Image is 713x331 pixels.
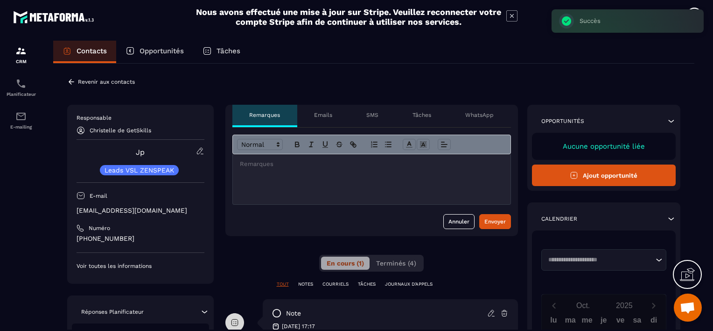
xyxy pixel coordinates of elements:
p: Responsable [77,114,204,122]
p: E-mail [90,192,107,200]
p: Tâches [217,47,240,55]
p: Tâches [412,111,431,119]
button: Envoyer [479,214,511,229]
p: NOTES [298,281,313,288]
img: email [15,111,27,122]
p: Numéro [89,224,110,232]
p: TOUT [277,281,289,288]
p: Opportunités [541,117,584,125]
p: Opportunités [140,47,184,55]
p: Calendrier [541,215,577,223]
span: En cours (1) [327,259,364,267]
a: Contacts [53,41,116,63]
p: [PHONE_NUMBER] [77,234,204,243]
p: Planificateur [2,92,40,97]
div: Envoyer [484,217,506,226]
p: [DATE] 17:17 [282,323,315,330]
a: Opportunités [116,41,193,63]
div: Search for option [541,249,667,271]
button: En cours (1) [321,257,370,270]
p: Aucune opportunité liée [541,142,667,151]
button: Ajout opportunité [532,165,676,186]
p: Christelle de GetSkills [90,127,151,134]
p: WhatsApp [465,111,494,119]
p: Réponses Planificateur [81,308,144,316]
h2: Nous avons effectué une mise à jour sur Stripe. Veuillez reconnecter votre compte Stripe afin de ... [196,7,502,27]
button: Annuler [443,214,475,229]
a: emailemailE-mailing [2,104,40,137]
p: JOURNAUX D'APPELS [385,281,433,288]
input: Search for option [545,255,654,265]
p: E-mailing [2,124,40,130]
a: schedulerschedulerPlanificateur [2,71,40,104]
p: Voir toutes les informations [77,262,204,270]
p: COURRIELS [322,281,349,288]
div: Ouvrir le chat [674,294,702,322]
img: scheduler [15,78,27,89]
p: CRM [2,59,40,64]
p: Emails [314,111,332,119]
p: note [286,309,301,318]
img: formation [15,45,27,57]
a: formationformationCRM [2,38,40,71]
p: SMS [366,111,378,119]
p: [EMAIL_ADDRESS][DOMAIN_NAME] [77,206,204,215]
a: Jp [136,148,145,157]
p: TÂCHES [358,281,376,288]
a: Tâches [193,41,250,63]
p: Remarques [249,111,280,119]
img: logo [13,8,97,26]
span: Terminés (4) [376,259,416,267]
p: Revenir aux contacts [78,79,135,85]
p: Contacts [77,47,107,55]
button: Terminés (4) [370,257,422,270]
p: Leads VSL ZENSPEAK [105,167,174,173]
